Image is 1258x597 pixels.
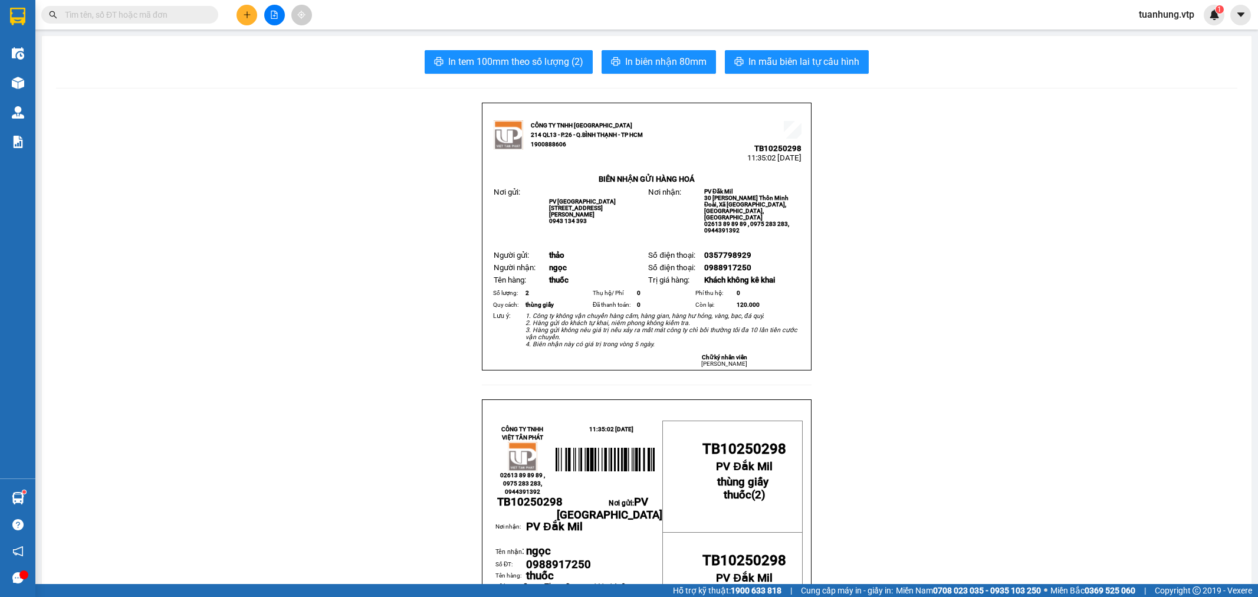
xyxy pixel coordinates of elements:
[557,496,662,521] span: PV [GEOGRAPHIC_DATA]
[648,251,695,260] span: Số điện thoại:
[22,490,26,494] sup: 1
[704,195,789,221] span: 30 [PERSON_NAME] Thôn Minh Đoài, Xã [GEOGRAPHIC_DATA], [GEOGRAPHIC_DATA], [GEOGRAPHIC_DATA]
[694,287,735,299] td: Phí thu hộ:
[264,5,285,25] button: file-add
[549,198,616,205] span: PV [GEOGRAPHIC_DATA]
[297,11,306,19] span: aim
[494,120,523,150] img: logo
[731,586,781,595] strong: 1900 633 818
[1236,9,1246,20] span: caret-down
[637,290,641,296] span: 0
[622,582,625,590] span: 0
[12,106,24,119] img: warehouse-icon
[495,522,526,544] td: Nơi nhận:
[525,290,529,296] span: 2
[491,299,524,311] td: Quy cách:
[702,354,747,360] strong: Chữ ký nhân viên
[755,488,761,501] span: 2
[716,460,772,473] span: PV Đắk Mil
[896,584,1041,597] span: Miền Nam
[495,548,522,556] span: Tên nhận
[1050,584,1135,597] span: Miền Bắc
[734,57,744,68] span: printer
[625,54,707,69] span: In biên nhận 80mm
[526,558,591,571] span: 0988917250
[589,426,633,432] span: 11:35:02 [DATE]
[716,572,772,585] span: PV Đắk Mil
[549,205,603,218] span: [STREET_ADDRESS][PERSON_NAME]
[725,50,869,74] button: printerIn mẫu biên lai tự cấu hình
[648,263,695,272] span: Số điện thoại:
[508,442,537,471] img: logo
[65,8,204,21] input: Tìm tên, số ĐT hoặc mã đơn
[549,251,564,260] span: thảo
[704,263,751,272] span: 0988917250
[448,54,583,69] span: In tem 100mm theo số lượng (2)
[549,263,567,272] span: ngọc
[501,426,543,441] strong: CÔNG TY TNHH VIỆT TÂN PHÁT
[790,584,792,597] span: |
[525,301,554,308] span: thùng giấy
[495,571,526,582] td: Tên hàng:
[49,11,57,19] span: search
[12,47,24,60] img: warehouse-icon
[12,572,24,583] span: message
[557,499,662,520] span: Nơi gửi:
[704,221,789,234] span: 02613 89 89 89 , 0975 283 283, 0944391392
[12,519,24,530] span: question-circle
[1129,7,1204,22] span: tuanhung.vtp
[524,582,527,590] span: 2
[494,263,536,272] span: Người nhận:
[237,5,257,25] button: plus
[637,301,641,308] span: 0
[591,287,635,299] td: Thụ hộ/ Phí
[549,275,569,284] span: thuốc
[704,275,775,284] span: Khách không kê khai
[801,584,893,597] span: Cung cấp máy in - giấy in:
[648,275,689,284] span: Trị giá hàng:
[12,77,24,89] img: warehouse-icon
[1144,584,1146,597] span: |
[602,50,716,74] button: printerIn biên nhận 80mm
[291,5,312,25] button: aim
[648,188,681,196] span: Nơi nhận:
[1193,586,1201,595] span: copyright
[704,188,733,195] span: PV Đắk Mil
[599,175,695,183] strong: BIÊN NHẬN GỬI HÀNG HOÁ
[717,475,771,501] strong: ( )
[724,488,751,501] span: thuốc
[497,496,563,509] span: TB10250298
[702,441,786,457] span: TB10250298
[526,569,554,582] span: thuốc
[270,11,278,19] span: file-add
[591,299,635,311] td: Đã thanh toán:
[12,492,24,504] img: warehouse-icon
[717,475,768,488] span: thùng giấy
[611,57,620,68] span: printer
[747,153,802,162] span: 11:35:02 [DATE]
[434,57,444,68] span: printer
[1230,5,1251,25] button: caret-down
[10,8,25,25] img: logo-vxr
[531,122,643,147] strong: CÔNG TY TNHH [GEOGRAPHIC_DATA] 214 QL13 - P.26 - Q.BÌNH THẠNH - TP HCM 1900888606
[1217,5,1221,14] span: 1
[1085,586,1135,595] strong: 0369 525 060
[500,472,545,495] span: 02613 89 89 89 , 0975 283 283, 0944391392
[526,520,582,533] span: PV Đắk Mil
[704,251,751,260] span: 0357798929
[494,251,529,260] span: Người gửi:
[748,54,859,69] span: In mẫu biên lai tự cấu hình
[243,11,251,19] span: plus
[933,586,1041,595] strong: 0708 023 035 - 0935 103 250
[526,544,551,557] span: ngọc
[1044,588,1047,593] span: ⚪️
[1209,9,1220,20] img: icon-new-feature
[549,218,587,224] span: 0943 134 393
[737,301,760,308] span: 120.000
[694,299,735,311] td: Còn lại:
[425,50,593,74] button: printerIn tem 100mm theo số lượng (2)
[702,552,786,569] span: TB10250298
[12,136,24,148] img: solution-icon
[673,584,781,597] span: Hỗ trợ kỹ thuật:
[754,144,802,153] span: TB10250298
